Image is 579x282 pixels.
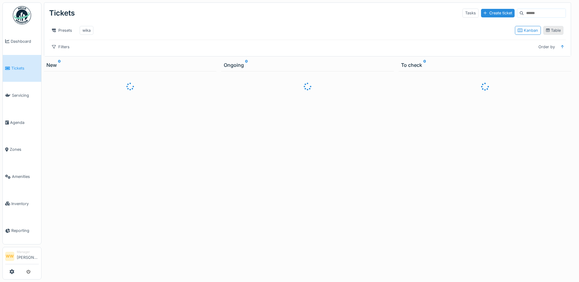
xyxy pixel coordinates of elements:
div: New [46,61,214,69]
span: Zones [10,146,39,152]
a: Tickets [3,55,41,82]
div: Kanban [518,27,538,33]
a: WW Manager[PERSON_NAME] [5,250,39,264]
div: Presets [49,26,75,35]
div: wika [82,27,91,33]
a: Amenities [3,163,41,190]
div: Table [546,27,561,33]
span: Servicing [12,92,39,98]
img: Badge_color-CXgf-gQk.svg [13,6,31,24]
sup: 0 [423,61,426,69]
div: Order by [536,42,558,51]
span: Agenda [10,120,39,125]
div: Ongoing [224,61,391,69]
a: Agenda [3,109,41,136]
li: [PERSON_NAME] [17,250,39,263]
div: Tasks [462,9,479,17]
div: Tickets [49,5,75,21]
div: Manager [17,250,39,254]
span: Dashboard [11,38,39,44]
li: WW [5,252,14,261]
div: To check [401,61,569,69]
span: Inventory [11,201,39,207]
a: Servicing [3,82,41,109]
div: Filters [49,42,72,51]
a: Reporting [3,217,41,244]
span: Reporting [11,228,39,233]
a: Dashboard [3,28,41,55]
sup: 0 [58,61,61,69]
sup: 0 [245,61,248,69]
a: Inventory [3,190,41,217]
span: Tickets [11,65,39,71]
span: Amenities [12,174,39,179]
div: Create ticket [481,9,515,17]
a: Zones [3,136,41,163]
